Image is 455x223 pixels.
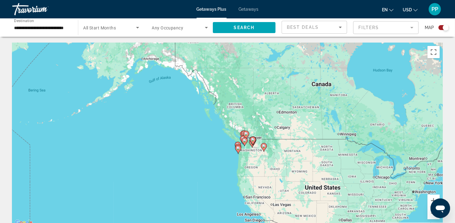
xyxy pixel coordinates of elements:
span: Destination [14,19,34,23]
span: Map [425,23,434,32]
mat-select: Sort by [287,24,342,31]
button: Change currency [403,5,418,14]
button: Toggle fullscreen view [427,46,440,58]
a: Getaways [239,7,259,12]
button: User Menu [427,3,443,16]
iframe: Button to launch messaging window [431,198,450,218]
button: Filter [353,21,419,34]
span: Any Occupancy [152,25,183,30]
button: Zoom in [427,195,440,207]
span: Best Deals [287,25,319,30]
button: Search [213,22,276,33]
button: Change language [382,5,394,14]
a: Travorium [12,1,73,17]
a: Getaways Plus [197,7,227,12]
span: Search [234,25,255,30]
span: All Start Months [83,25,116,30]
button: Zoom out [427,207,440,219]
span: en [382,7,388,12]
span: USD [403,7,412,12]
span: PP [431,6,438,12]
